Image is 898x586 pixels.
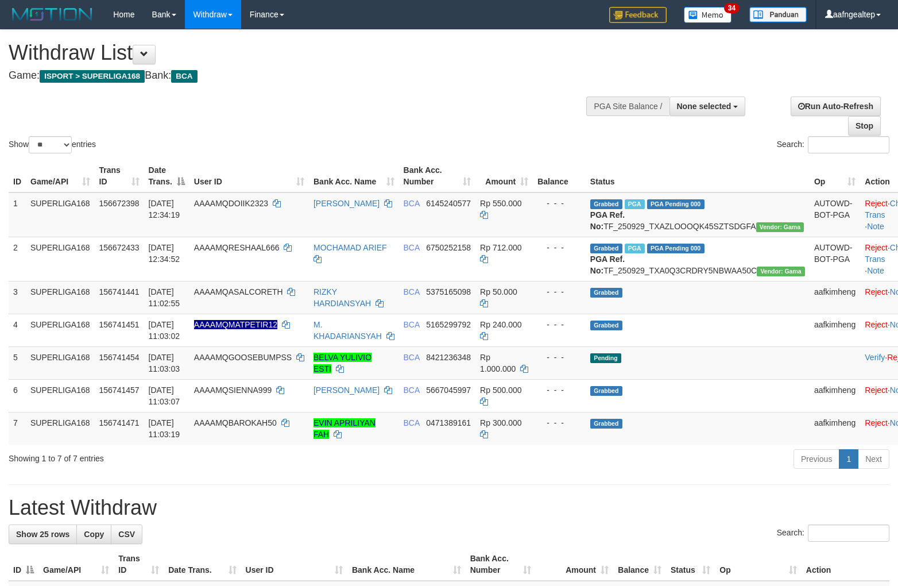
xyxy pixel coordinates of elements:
span: 156741454 [99,353,140,362]
h1: Latest Withdraw [9,496,889,519]
img: panduan.png [749,7,807,22]
a: Note [867,222,884,231]
td: SUPERLIGA168 [26,281,95,314]
span: Grabbed [590,419,622,429]
a: Copy [76,525,111,544]
span: [DATE] 12:34:52 [149,243,180,264]
th: Status: activate to sort column ascending [666,548,715,581]
a: RIZKY HARDIANSYAH [313,287,371,308]
h4: Game: Bank: [9,70,587,82]
h1: Withdraw List [9,41,587,64]
div: - - - [537,319,581,330]
td: SUPERLIGA168 [26,346,95,379]
img: MOTION_logo.png [9,6,96,23]
span: Marked by aafsoycanthlai [625,199,645,209]
span: 156672433 [99,243,140,252]
a: Stop [848,116,881,136]
span: PGA Pending [647,244,705,253]
a: Show 25 rows [9,525,77,544]
span: BCA [404,199,420,208]
span: ISPORT > SUPERLIGA168 [40,70,145,83]
div: - - - [537,352,581,363]
th: Date Trans.: activate to sort column ascending [164,548,241,581]
span: Grabbed [590,321,622,330]
a: Run Auto-Refresh [791,97,881,116]
td: AUTOWD-BOT-PGA [810,192,860,237]
span: Vendor URL: https://trx31.1velocity.biz [756,222,804,232]
span: Marked by aafsoycanthlai [625,244,645,253]
th: Status [586,160,810,192]
div: Showing 1 to 7 of 7 entries [9,448,366,464]
th: Bank Acc. Name: activate to sort column ascending [309,160,399,192]
td: TF_250929_TXAZLOOOQK45SZTSDGFA [586,192,810,237]
span: 34 [724,3,740,13]
td: 1 [9,192,26,237]
th: Bank Acc. Name: activate to sort column ascending [347,548,466,581]
span: None selected [677,102,731,111]
label: Search: [777,525,889,542]
span: [DATE] 11:03:19 [149,418,180,439]
span: 156741457 [99,385,140,395]
th: Trans ID: activate to sort column ascending [114,548,164,581]
span: Rp 50.000 [480,287,517,296]
span: BCA [404,287,420,296]
span: Rp 500.000 [480,385,521,395]
a: Next [858,449,889,469]
td: SUPERLIGA168 [26,379,95,412]
a: Previous [794,449,839,469]
span: AAAAMQGOOSEBUMPSS [194,353,292,362]
span: Rp 712.000 [480,243,521,252]
input: Search: [808,525,889,542]
a: MOCHAMAD ARIEF [313,243,387,252]
div: - - - [537,198,581,209]
div: - - - [537,242,581,253]
th: Balance [533,160,586,192]
td: aafkimheng [810,314,860,346]
td: TF_250929_TXA0Q3CRDRY5NBWAA50C [586,237,810,281]
div: - - - [537,417,581,429]
th: Bank Acc. Number: activate to sort column ascending [399,160,476,192]
img: Button%20Memo.svg [684,7,732,23]
div: - - - [537,384,581,396]
td: SUPERLIGA168 [26,237,95,281]
button: None selected [669,97,746,116]
span: 156741451 [99,320,140,329]
th: Trans ID: activate to sort column ascending [95,160,144,192]
a: CSV [111,525,142,544]
span: Copy 5667045997 to clipboard [426,385,471,395]
a: Reject [865,418,888,427]
a: Reject [865,287,888,296]
span: Grabbed [590,386,622,396]
td: 4 [9,314,26,346]
a: Reject [865,199,888,208]
th: ID: activate to sort column descending [9,548,38,581]
span: 156741441 [99,287,140,296]
a: [PERSON_NAME] [313,385,380,395]
span: Nama rekening ada tanda titik/strip, harap diedit [194,320,277,329]
td: SUPERLIGA168 [26,314,95,346]
td: 6 [9,379,26,412]
span: [DATE] 11:03:07 [149,385,180,406]
span: [DATE] 11:03:02 [149,320,180,341]
input: Search: [808,136,889,153]
td: 2 [9,237,26,281]
span: BCA [171,70,197,83]
td: 5 [9,346,26,379]
b: PGA Ref. No: [590,210,625,231]
th: Balance: activate to sort column ascending [613,548,666,581]
span: Rp 550.000 [480,199,521,208]
th: Game/API: activate to sort column ascending [26,160,95,192]
span: AAAAMQBAROKAH50 [194,418,277,427]
span: BCA [404,243,420,252]
span: Copy 8421236348 to clipboard [426,353,471,362]
span: Show 25 rows [16,530,69,539]
td: aafkimheng [810,412,860,445]
a: M. KHADARIANSYAH [313,320,382,341]
div: - - - [537,286,581,298]
th: Action [802,548,889,581]
a: 1 [839,449,858,469]
span: Copy 5165299792 to clipboard [426,320,471,329]
span: BCA [404,385,420,395]
a: Note [867,266,884,275]
th: Amount: activate to sort column ascending [475,160,533,192]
